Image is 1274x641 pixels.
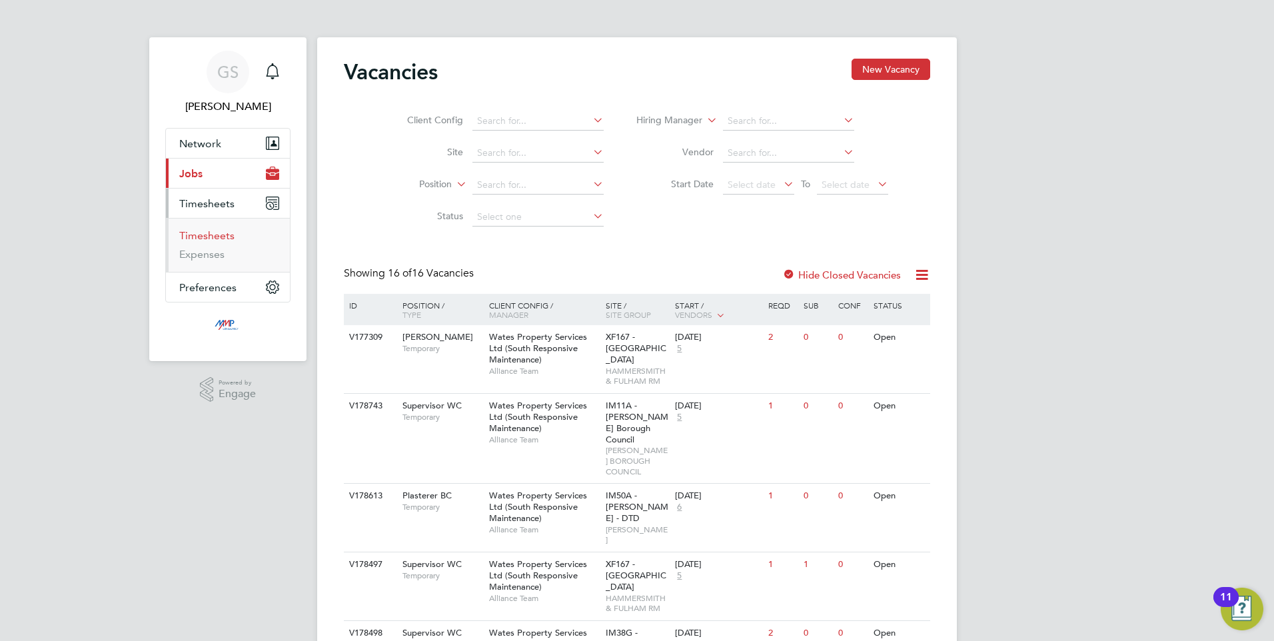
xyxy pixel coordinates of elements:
label: Start Date [637,178,714,190]
div: [DATE] [675,400,762,412]
input: Search for... [472,144,604,163]
div: 0 [835,394,870,418]
span: Temporary [402,412,482,422]
span: HAMMERSMITH & FULHAM RM [606,366,669,386]
div: Site / [602,294,672,326]
label: Status [386,210,463,222]
span: XF167 - [GEOGRAPHIC_DATA] [606,331,666,365]
button: Open Resource Center, 11 new notifications [1221,588,1263,630]
div: 11 [1220,597,1232,614]
div: V177309 [346,325,392,350]
span: 16 Vacancies [388,267,474,280]
span: IM11A - [PERSON_NAME] Borough Council [606,400,668,445]
span: IM50A - [PERSON_NAME] - DTD [606,490,668,524]
div: Reqd [765,294,800,317]
span: [PERSON_NAME] BOROUGH COUNCIL [606,445,669,476]
div: ID [346,294,392,317]
span: Wates Property Services Ltd (South Responsive Maintenance) [489,331,587,365]
div: Status [870,294,928,317]
span: Alliance Team [489,593,599,604]
span: Preferences [179,281,237,294]
button: Preferences [166,273,290,302]
span: Select date [822,179,870,191]
input: Search for... [472,176,604,195]
div: [DATE] [675,559,762,570]
div: Conf [835,294,870,317]
label: Site [386,146,463,158]
span: Jobs [179,167,203,180]
span: Manager [489,309,528,320]
div: Timesheets [166,218,290,272]
span: Engage [219,388,256,400]
span: Temporary [402,570,482,581]
div: Open [870,394,928,418]
div: 0 [835,325,870,350]
span: 5 [675,412,684,423]
button: Jobs [166,159,290,188]
div: 0 [835,484,870,508]
div: [DATE] [675,332,762,343]
span: Alliance Team [489,434,599,445]
h2: Vacancies [344,59,438,85]
span: Wates Property Services Ltd (South Responsive Maintenance) [489,490,587,524]
label: Position [375,178,452,191]
div: V178613 [346,484,392,508]
span: 16 of [388,267,412,280]
label: Hiring Manager [626,114,702,127]
span: XF167 - [GEOGRAPHIC_DATA] [606,558,666,592]
img: mmpconsultancy-logo-retina.png [209,316,247,337]
div: 0 [835,552,870,577]
label: Client Config [386,114,463,126]
span: George Stacey [165,99,291,115]
a: Powered byEngage [200,377,257,402]
div: Position / [392,294,486,326]
button: New Vacancy [852,59,930,80]
span: 5 [675,570,684,582]
div: [DATE] [675,490,762,502]
div: Client Config / [486,294,602,326]
div: 2 [765,325,800,350]
div: 1 [765,394,800,418]
div: V178743 [346,394,392,418]
div: 0 [800,484,835,508]
span: [PERSON_NAME] [606,524,669,545]
span: Wates Property Services Ltd (South Responsive Maintenance) [489,400,587,434]
a: GS[PERSON_NAME] [165,51,291,115]
a: Timesheets [179,229,235,242]
span: 5 [675,343,684,354]
span: Temporary [402,343,482,354]
span: Vendors [675,309,712,320]
span: GS [217,63,239,81]
div: 0 [800,325,835,350]
a: Expenses [179,248,225,261]
input: Search for... [723,112,854,131]
span: HAMMERSMITH & FULHAM RM [606,593,669,614]
span: Supervisor WC [402,627,462,638]
span: Select date [728,179,776,191]
div: Showing [344,267,476,281]
span: Temporary [402,502,482,512]
span: Wates Property Services Ltd (South Responsive Maintenance) [489,558,587,592]
div: 0 [800,394,835,418]
input: Search for... [723,144,854,163]
div: [DATE] [675,628,762,639]
span: Type [402,309,421,320]
span: Timesheets [179,197,235,210]
span: Alliance Team [489,524,599,535]
label: Vendor [637,146,714,158]
input: Select one [472,208,604,227]
div: Sub [800,294,835,317]
button: Timesheets [166,189,290,218]
span: Powered by [219,377,256,388]
span: 6 [675,502,684,513]
span: Supervisor WC [402,400,462,411]
div: Open [870,484,928,508]
span: [PERSON_NAME] [402,331,473,342]
div: Start / [672,294,765,327]
label: Hide Closed Vacancies [782,269,901,281]
a: Go to home page [165,316,291,337]
span: To [797,175,814,193]
input: Search for... [472,112,604,131]
span: Alliance Team [489,366,599,376]
span: Network [179,137,221,150]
